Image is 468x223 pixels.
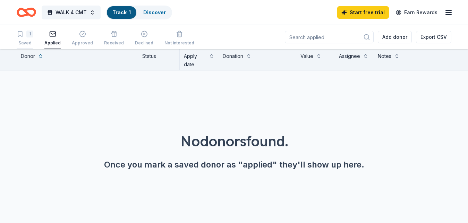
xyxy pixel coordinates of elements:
[138,49,180,70] div: Status
[143,9,166,15] a: Discover
[164,40,194,46] div: Not interested
[112,9,131,15] a: Track· 1
[285,31,374,43] input: Search applied
[56,8,87,17] span: WALK 4 CMT
[104,40,124,46] div: Received
[135,28,153,49] button: Declined
[104,28,124,49] button: Received
[184,52,206,69] div: Apply date
[17,28,33,49] button: 1Saved
[72,40,93,46] div: Approved
[223,52,243,60] div: Donation
[42,6,101,19] button: WALK 4 CMT
[378,52,391,60] div: Notes
[26,31,33,37] div: 1
[17,131,451,151] div: No donors found.
[44,28,61,49] button: Applied
[44,40,61,46] div: Applied
[106,6,172,19] button: Track· 1Discover
[339,52,360,60] div: Assignee
[416,31,451,43] button: Export CSV
[17,4,36,20] a: Home
[164,28,194,49] button: Not interested
[392,6,442,19] a: Earn Rewards
[72,28,93,49] button: Approved
[378,31,412,43] button: Add donor
[17,159,451,170] div: Once you mark a saved donor as "applied" they'll show up here.
[337,6,389,19] a: Start free trial
[17,40,33,46] div: Saved
[135,40,153,46] div: Declined
[21,52,35,60] div: Donor
[300,52,313,60] div: Value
